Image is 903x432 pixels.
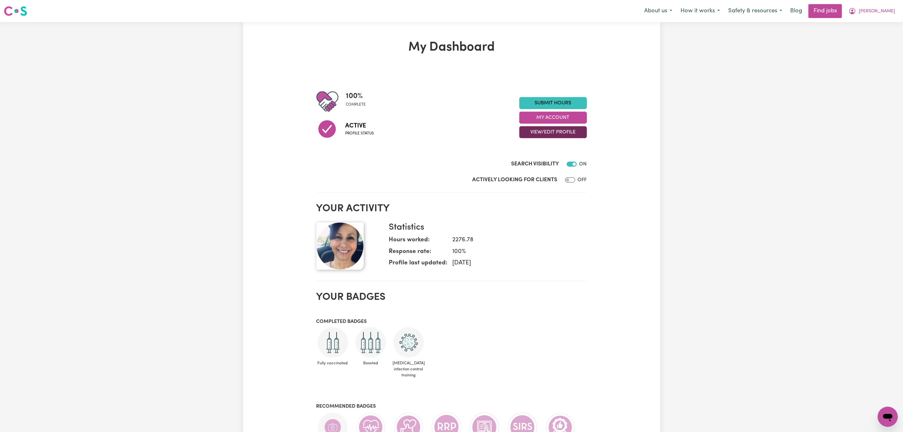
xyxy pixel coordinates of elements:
[578,177,587,182] span: OFF
[316,404,587,410] h3: Recommended badges
[786,4,806,18] a: Blog
[316,291,587,303] h2: Your badges
[724,4,786,18] button: Safety & resources
[354,358,387,369] span: Boosted
[859,8,895,15] span: [PERSON_NAME]
[878,407,898,427] iframe: Button to launch messaging window, conversation in progress
[808,4,842,18] a: Find jobs
[845,4,899,18] button: My Account
[511,160,559,168] label: Search Visibility
[389,236,448,247] dt: Hours worked:
[316,222,364,270] img: Your profile picture
[473,176,558,184] label: Actively Looking for Clients
[316,358,349,369] span: Fully vaccinated
[579,162,587,167] span: ON
[519,126,587,138] button: View/Edit Profile
[448,247,582,256] dd: 100 %
[346,102,366,108] span: complete
[448,236,582,245] dd: 2276.78
[345,121,374,131] span: Active
[345,131,374,136] span: Profile status
[346,90,371,113] div: Profile completeness: 100%
[389,222,582,233] h3: Statistics
[676,4,724,18] button: How it works
[640,4,676,18] button: About us
[392,358,425,381] span: [MEDICAL_DATA] infection control training
[448,259,582,268] dd: [DATE]
[519,112,587,124] button: My Account
[389,259,448,270] dt: Profile last updated:
[389,247,448,259] dt: Response rate:
[316,319,587,325] h3: Completed badges
[356,327,386,358] img: Care and support worker has received booster dose of COVID-19 vaccination
[346,90,366,102] span: 100 %
[519,97,587,109] a: Submit Hours
[316,203,587,215] h2: Your activity
[4,5,27,17] img: Careseekers logo
[394,327,424,358] img: CS Academy: COVID-19 Infection Control Training course completed
[318,327,348,358] img: Care and support worker has received 2 doses of COVID-19 vaccine
[316,40,587,55] h1: My Dashboard
[4,4,27,18] a: Careseekers logo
